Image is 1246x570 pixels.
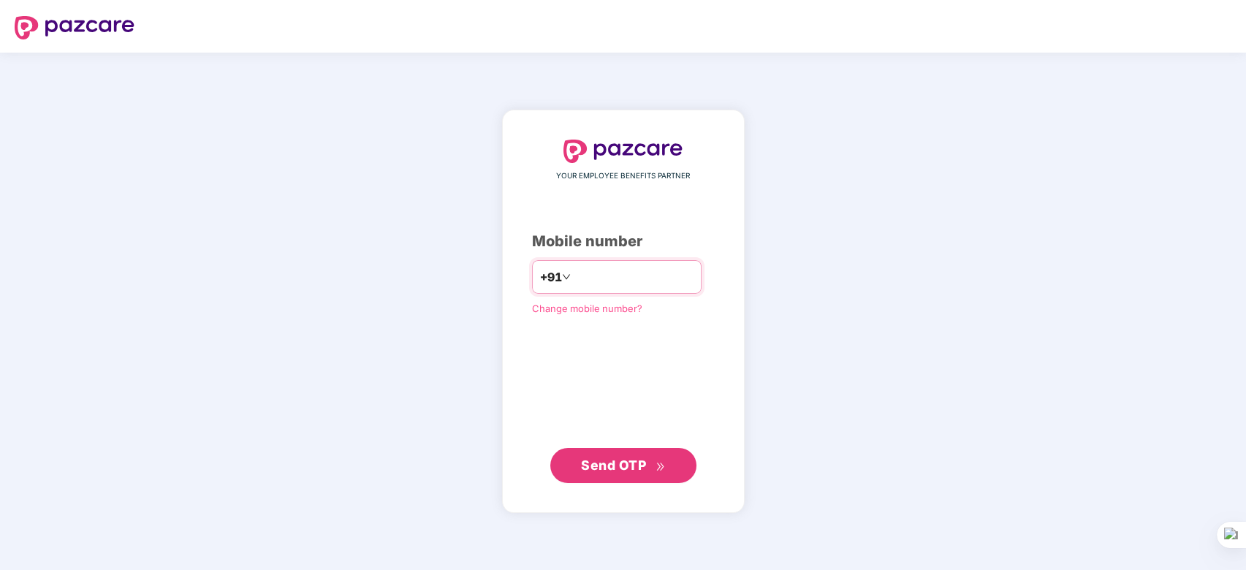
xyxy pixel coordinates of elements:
[540,268,562,286] span: +91
[15,16,134,39] img: logo
[581,457,646,473] span: Send OTP
[563,140,683,163] img: logo
[550,448,696,483] button: Send OTPdouble-right
[656,462,665,471] span: double-right
[562,273,571,281] span: down
[532,230,715,253] div: Mobile number
[532,303,642,314] a: Change mobile number?
[556,170,690,182] span: YOUR EMPLOYEE BENEFITS PARTNER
